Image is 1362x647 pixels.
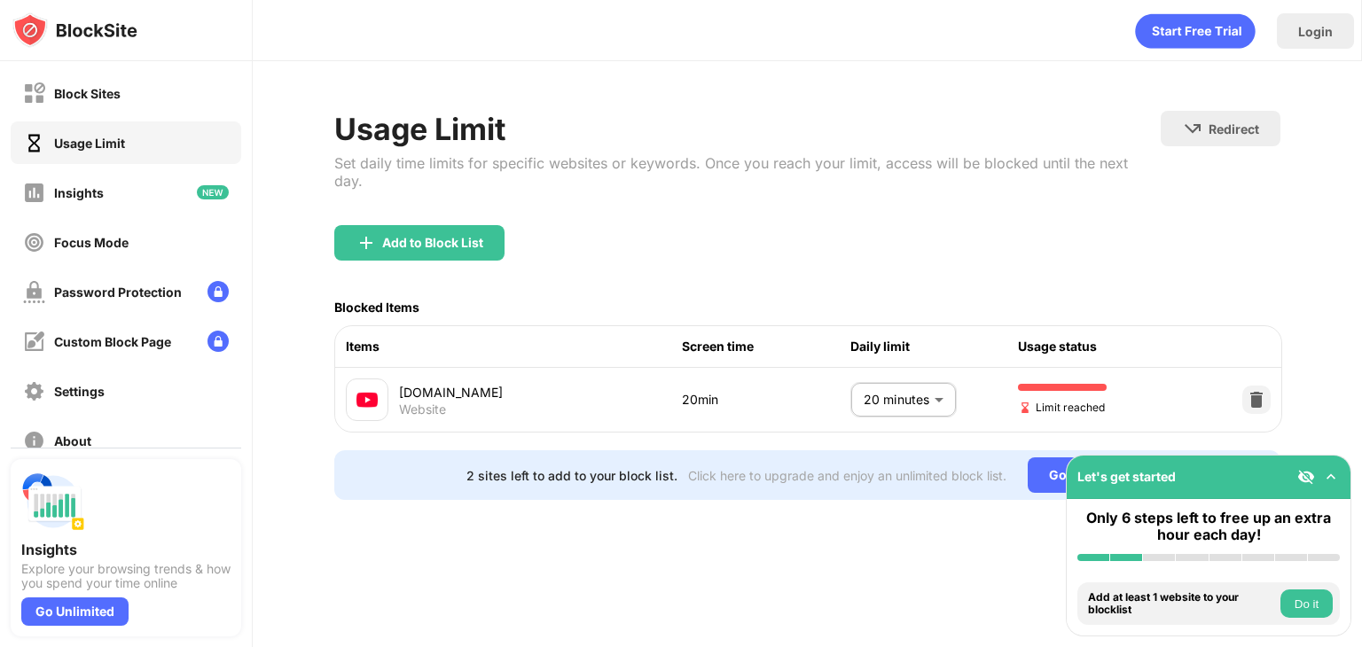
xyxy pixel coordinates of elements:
img: settings-off.svg [23,380,45,402]
img: eye-not-visible.svg [1297,468,1315,486]
img: lock-menu.svg [207,331,229,352]
img: block-off.svg [23,82,45,105]
div: Screen time [682,337,850,356]
img: password-protection-off.svg [23,281,45,303]
div: animation [1135,13,1256,49]
button: Do it [1280,589,1333,618]
div: Go Unlimited [1028,457,1149,493]
div: Block Sites [54,86,121,101]
div: Only 6 steps left to free up an extra hour each day! [1077,510,1340,543]
div: 20min [682,390,850,409]
img: new-icon.svg [197,185,229,199]
div: [DOMAIN_NAME] [399,383,682,401]
img: push-insights.svg [21,470,85,534]
div: 2 sites left to add to your block list. [466,468,677,483]
p: 20 minutes [864,390,928,409]
div: Focus Mode [54,235,129,250]
div: Go Unlimited [21,597,129,626]
div: Redirect [1209,121,1259,136]
img: logo-blocksite.svg [12,12,137,48]
div: Add at least 1 website to your blocklist [1088,591,1276,617]
div: Add to Block List [382,236,483,250]
img: lock-menu.svg [207,281,229,302]
img: insights-off.svg [23,182,45,204]
img: customize-block-page-off.svg [23,331,45,353]
img: favicons [356,389,378,410]
img: omni-setup-toggle.svg [1322,468,1340,486]
div: Items [346,337,682,356]
div: Insights [54,185,104,200]
div: Website [399,401,446,417]
div: Settings [54,384,105,399]
div: Usage status [1018,337,1186,356]
div: Insights [21,541,231,558]
div: Set daily time limits for specific websites or keywords. Once you reach your limit, access will b... [334,154,1161,190]
span: Limit reached [1018,399,1105,416]
div: About [54,433,91,448]
div: Usage Limit [54,136,125,151]
div: Daily limit [850,337,1019,356]
div: Blocked Items [334,300,419,315]
div: Custom Block Page [54,334,171,349]
div: Let's get started [1077,469,1176,484]
div: Password Protection [54,285,182,300]
img: hourglass-end.svg [1018,401,1032,415]
div: Click here to upgrade and enjoy an unlimited block list. [688,468,1006,483]
div: Explore your browsing trends & how you spend your time online [21,562,231,590]
img: time-usage-on.svg [23,132,45,154]
div: Login [1298,24,1333,39]
div: Usage Limit [334,111,1161,147]
img: focus-off.svg [23,231,45,253]
img: about-off.svg [23,430,45,452]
